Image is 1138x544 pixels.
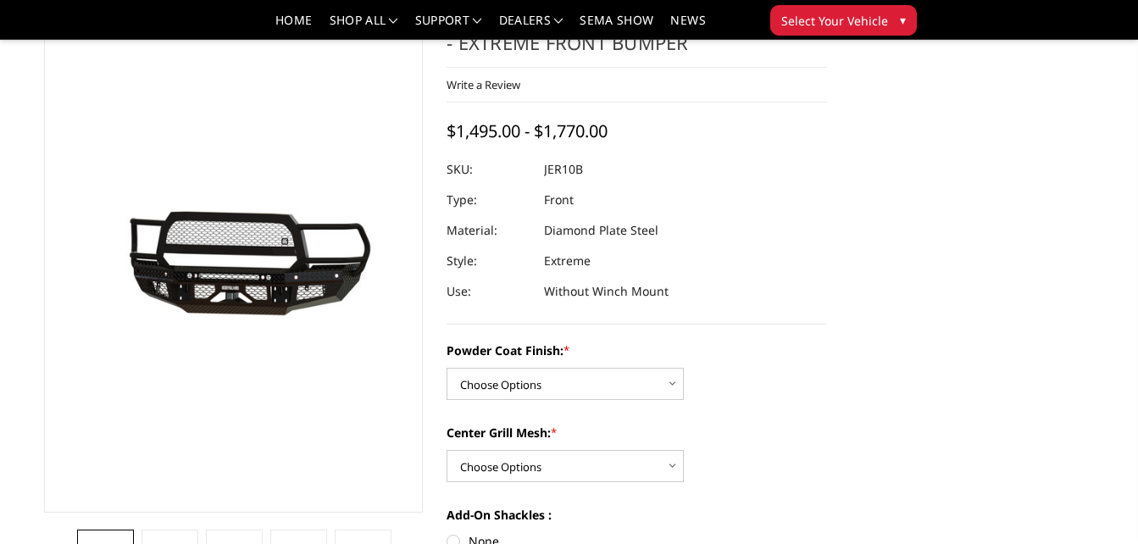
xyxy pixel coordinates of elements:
[900,11,906,29] span: ▾
[447,341,826,359] label: Powder Coat Finish:
[415,14,482,39] a: Support
[781,12,888,30] span: Select Your Vehicle
[447,77,520,92] a: Write a Review
[330,14,398,39] a: shop all
[447,154,531,185] dt: SKU:
[670,14,705,39] a: News
[770,5,917,36] button: Select Your Vehicle
[580,14,653,39] a: SEMA Show
[544,215,658,246] dd: Diamond Plate Steel
[544,246,591,276] dd: Extreme
[544,276,669,307] dd: Without Winch Mount
[499,14,563,39] a: Dealers
[44,4,424,513] a: 2010-2018 Ram 2500-3500 - FT Series - Extreme Front Bumper
[447,185,531,215] dt: Type:
[447,119,608,142] span: $1,495.00 - $1,770.00
[447,424,826,441] label: Center Grill Mesh:
[275,14,312,39] a: Home
[447,215,531,246] dt: Material:
[447,246,531,276] dt: Style:
[447,276,531,307] dt: Use:
[544,154,583,185] dd: JER10B
[447,506,826,524] label: Add-On Shackles :
[544,185,574,215] dd: Front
